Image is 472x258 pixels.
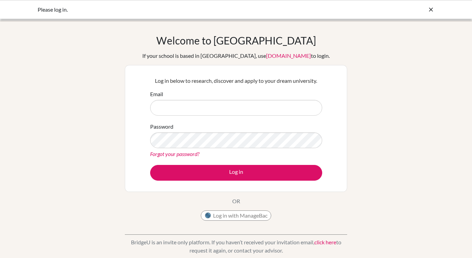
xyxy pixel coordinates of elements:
[201,210,271,221] button: Log in with ManageBac
[266,52,311,59] a: [DOMAIN_NAME]
[125,238,347,255] p: BridgeU is an invite only platform. If you haven’t received your invitation email, to request it ...
[150,122,173,131] label: Password
[232,197,240,205] p: OR
[314,239,336,245] a: click here
[142,52,330,60] div: If your school is based in [GEOGRAPHIC_DATA], use to login.
[150,77,322,85] p: Log in below to research, discover and apply to your dream university.
[150,90,163,98] label: Email
[150,165,322,181] button: Log in
[156,34,316,47] h1: Welcome to [GEOGRAPHIC_DATA]
[38,5,332,14] div: Please log in.
[150,151,199,157] a: Forgot your password?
